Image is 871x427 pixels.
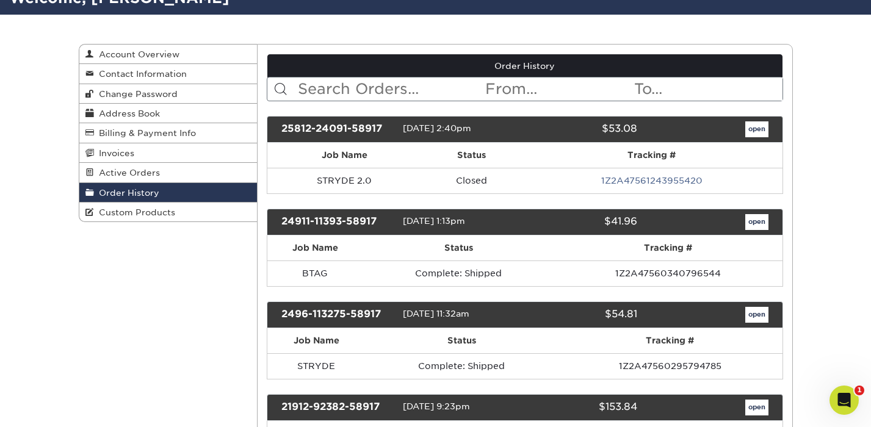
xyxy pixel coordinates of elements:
[94,49,179,59] span: Account Overview
[79,183,258,203] a: Order History
[79,45,258,64] a: Account Overview
[403,309,469,318] span: [DATE] 11:32am
[365,328,558,353] th: Status
[365,353,558,379] td: Complete: Shipped
[745,121,768,137] a: open
[297,77,484,101] input: Search Orders...
[94,128,196,138] span: Billing & Payment Info
[829,386,859,415] iframe: Intercom live chat
[516,307,646,323] div: $54.81
[272,400,403,415] div: 21912-92382-58917
[79,123,258,143] a: Billing & Payment Info
[94,168,160,178] span: Active Orders
[633,77,782,101] input: To...
[554,235,782,260] th: Tracking #
[79,203,258,221] a: Custom Products
[601,176,703,185] a: 1Z2A47561243955420
[94,69,187,79] span: Contact Information
[3,390,104,423] iframe: Google Customer Reviews
[267,260,363,286] td: BTAG
[403,123,471,133] span: [DATE] 2:40pm
[79,104,258,123] a: Address Book
[521,143,782,168] th: Tracking #
[403,401,470,411] span: [DATE] 9:23pm
[745,214,768,230] a: open
[79,64,258,84] a: Contact Information
[267,143,422,168] th: Job Name
[745,400,768,415] a: open
[516,121,646,137] div: $53.08
[94,207,175,217] span: Custom Products
[267,328,365,353] th: Job Name
[422,143,521,168] th: Status
[363,235,554,260] th: Status
[403,216,465,226] span: [DATE] 1:13pm
[94,148,134,158] span: Invoices
[79,143,258,163] a: Invoices
[94,89,178,99] span: Change Password
[272,214,403,230] div: 24911-11393-58917
[363,260,554,286] td: Complete: Shipped
[554,260,782,286] td: 1Z2A47560340796544
[272,121,403,137] div: 25812-24091-58917
[484,77,633,101] input: From...
[267,235,363,260] th: Job Name
[94,109,160,118] span: Address Book
[516,214,646,230] div: $41.96
[422,168,521,193] td: Closed
[855,386,864,395] span: 1
[79,84,258,104] a: Change Password
[94,188,159,198] span: Order History
[267,54,782,77] a: Order History
[267,168,422,193] td: STRYDE 2.0
[516,400,646,415] div: $153.84
[79,163,258,182] a: Active Orders
[558,353,782,379] td: 1Z2A47560295794785
[272,307,403,323] div: 2496-113275-58917
[267,353,365,379] td: STRYDE
[745,307,768,323] a: open
[558,328,782,353] th: Tracking #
